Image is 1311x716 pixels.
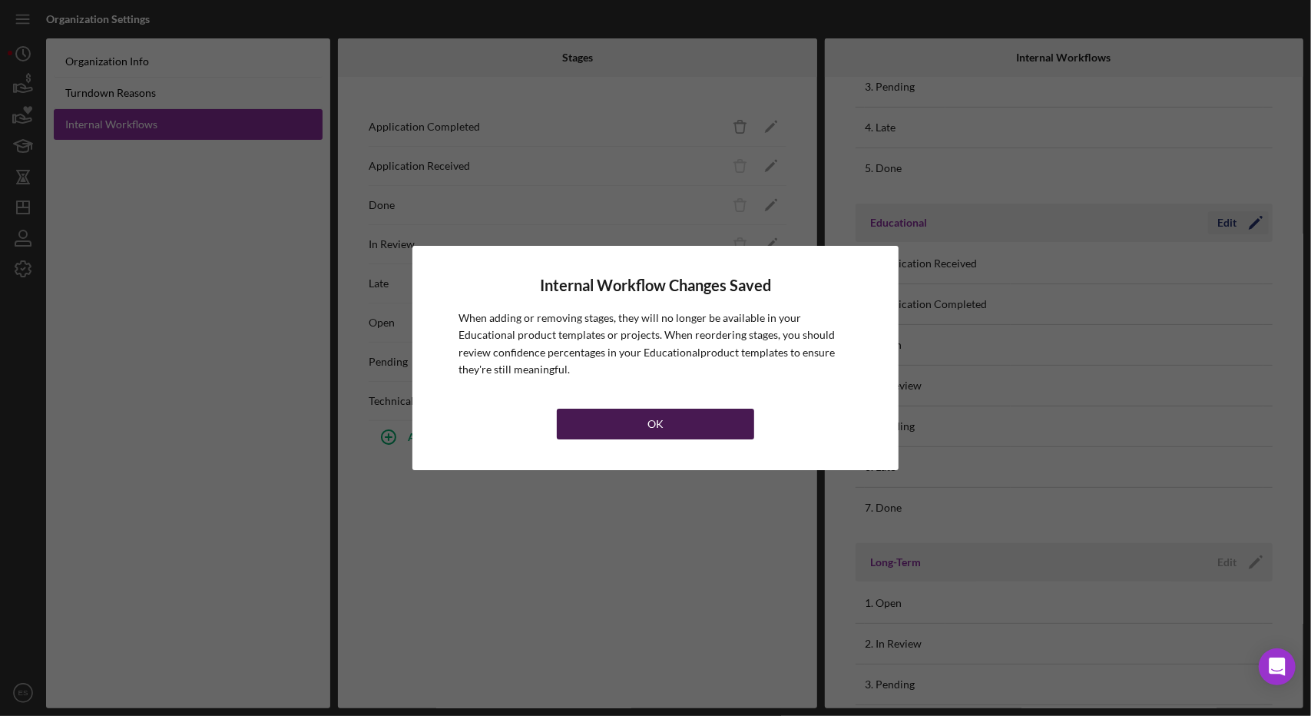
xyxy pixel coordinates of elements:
span: When adding or removing stages, they will no longer be available in your Educational product temp... [459,311,801,341]
p: When reordering stages, you should review confidence percentages in your Educational product temp... [459,310,852,379]
button: OK [557,409,753,439]
h4: Internal Workflow Changes Saved [459,277,852,294]
div: OK [647,409,664,439]
div: Open Intercom Messenger [1259,648,1296,685]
